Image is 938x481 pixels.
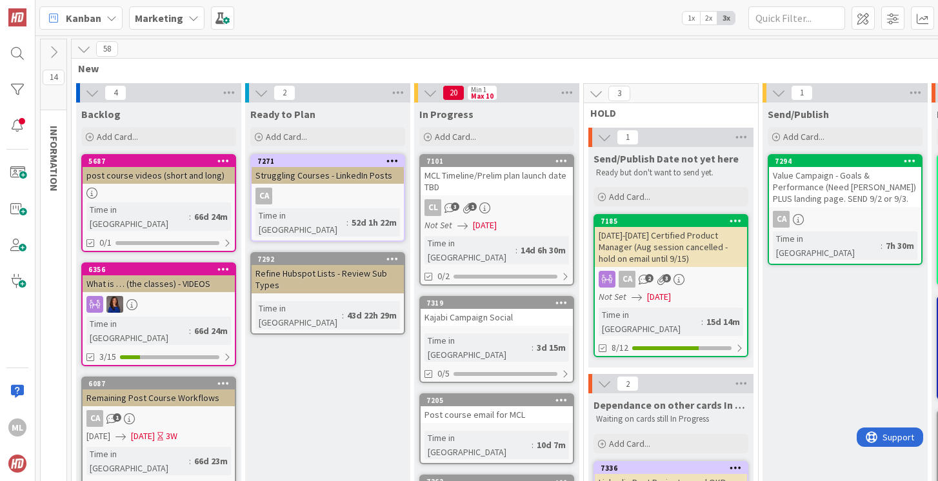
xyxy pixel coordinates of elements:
[619,271,635,288] div: CA
[599,308,701,336] div: Time in [GEOGRAPHIC_DATA]
[421,155,573,195] div: 7101MCL Timeline/Prelim plan launch date TBD
[595,462,747,474] div: 7336
[426,157,573,166] div: 7101
[703,315,743,329] div: 15d 14m
[769,155,921,207] div: 7294Value Campaign - Goals & Performance (Need [PERSON_NAME]) PLUS landing page. SEND 9/2 or 9/3.
[437,367,450,380] span: 0/5
[421,395,573,406] div: 7205
[881,239,883,253] span: :
[346,215,348,230] span: :
[471,86,486,93] div: Min 1
[609,438,650,449] span: Add Card...
[43,70,65,85] span: 14
[601,464,747,473] div: 7336
[81,154,236,252] a: 5687post course videos (short and long)Time in [GEOGRAPHIC_DATA]:66d 24m0/1
[424,431,532,459] div: Time in [GEOGRAPHIC_DATA]
[166,429,177,443] div: 3W
[617,130,639,145] span: 1
[768,154,923,265] a: 7294Value Campaign - Goals & Performance (Need [PERSON_NAME]) PLUS landing page. SEND 9/2 or 9/3....
[424,236,515,264] div: Time in [GEOGRAPHIC_DATA]
[424,199,441,216] div: CL
[99,236,112,250] span: 0/1
[595,215,747,227] div: 7185
[663,274,671,282] span: 3
[532,340,534,355] span: :
[83,378,235,389] div: 6087
[773,211,790,228] div: CA
[257,157,404,166] div: 7271
[86,429,110,443] span: [DATE]
[435,131,476,142] span: Add Card...
[252,265,404,293] div: Refine Hubspot Lists - Review Sub Types
[443,85,464,101] span: 20
[883,239,917,253] div: 7h 30m
[451,202,459,211] span: 3
[83,167,235,184] div: post course videos (short and long)
[424,333,532,362] div: Time in [GEOGRAPHIC_DATA]
[255,208,346,237] div: Time in [GEOGRAPHIC_DATA]
[83,389,235,406] div: Remaining Post Course Workflows
[252,155,404,184] div: 7271Struggling Courses - LinkedIn Posts
[594,214,748,357] a: 7185[DATE]-[DATE] Certified Product Manager (Aug session cancelled - hold on email until 9/15)CAN...
[81,262,236,366] a: 6356What is … (the classes) - VIDEOSSLTime in [GEOGRAPHIC_DATA]:66d 24m3/15
[83,378,235,406] div: 6087Remaining Post Course Workflows
[66,10,101,26] span: Kanban
[700,12,717,25] span: 2x
[86,317,189,345] div: Time in [GEOGRAPHIC_DATA]
[421,395,573,423] div: 7205Post course email for MCL
[419,296,574,383] a: 7319Kajabi Campaign SocialTime in [GEOGRAPHIC_DATA]:3d 15m0/5
[617,376,639,391] span: 2
[594,152,739,165] span: Send/Publish Date not yet here
[266,131,307,142] span: Add Card...
[8,418,26,437] div: ML
[88,379,235,388] div: 6087
[748,6,845,30] input: Quick Filter...
[471,93,494,99] div: Max 10
[534,340,569,355] div: 3d 15m
[8,8,26,26] img: Visit kanbanzone.com
[8,455,26,473] img: avatar
[769,167,921,207] div: Value Campaign - Goals & Performance (Need [PERSON_NAME]) PLUS landing page. SEND 9/2 or 9/3.
[594,398,748,411] span: Dependance on other cards In progress
[717,12,735,25] span: 3x
[596,168,746,178] p: Ready but don't want to send yet.
[419,108,474,121] span: In Progress
[419,393,574,464] a: 7205Post course email for MCLTime in [GEOGRAPHIC_DATA]:10d 7m
[252,253,404,293] div: 7292Refine Hubspot Lists - Review Sub Types
[97,131,138,142] span: Add Card...
[135,12,183,25] b: Marketing
[113,413,121,422] span: 1
[83,264,235,275] div: 6356
[83,264,235,292] div: 6356What is … (the classes) - VIDEOS
[86,410,103,427] div: CA
[421,309,573,326] div: Kajabi Campaign Social
[83,296,235,313] div: SL
[595,271,747,288] div: CA
[768,108,829,121] span: Send/Publish
[81,108,121,121] span: Backlog
[86,202,189,231] div: Time in [GEOGRAPHIC_DATA]
[534,438,569,452] div: 10d 7m
[419,154,574,286] a: 7101MCL Timeline/Prelim plan launch date TBDCLNot Set[DATE]Time in [GEOGRAPHIC_DATA]:14d 6h 30m0/2
[257,255,404,264] div: 7292
[86,447,189,475] div: Time in [GEOGRAPHIC_DATA]
[250,154,405,242] a: 7271Struggling Courses - LinkedIn PostsCATime in [GEOGRAPHIC_DATA]:52d 1h 22m
[426,299,573,308] div: 7319
[106,296,123,313] img: SL
[421,199,573,216] div: CL
[88,157,235,166] div: 5687
[515,243,517,257] span: :
[595,227,747,267] div: [DATE]-[DATE] Certified Product Manager (Aug session cancelled - hold on email until 9/15)
[189,454,191,468] span: :
[773,231,881,260] div: Time in [GEOGRAPHIC_DATA]
[189,210,191,224] span: :
[775,157,921,166] div: 7294
[421,167,573,195] div: MCL Timeline/Prelim plan launch date TBD
[96,41,118,57] span: 58
[255,301,342,329] div: Time in [GEOGRAPHIC_DATA]
[517,243,569,257] div: 14d 6h 30m
[48,126,61,191] span: INFORMATION
[99,350,116,364] span: 3/15
[769,155,921,167] div: 7294
[250,252,405,335] a: 7292Refine Hubspot Lists - Review Sub TypesTime in [GEOGRAPHIC_DATA]:43d 22h 29m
